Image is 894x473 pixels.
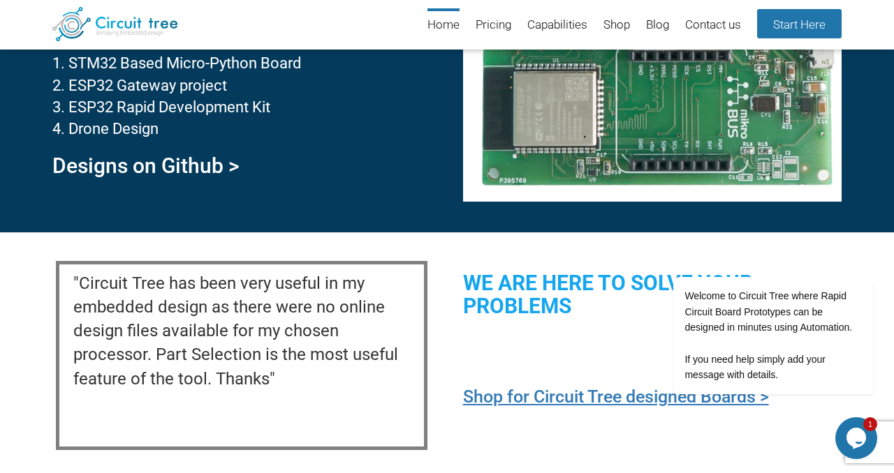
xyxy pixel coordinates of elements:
a: Contact us [685,8,741,43]
div: Types of Boards [52,31,431,140]
p: "Circuit Tree has been very useful in my embedded design as there were no online design files ava... [73,271,410,391]
a: Pricing [476,8,511,43]
h2: We are here to solve your problems [463,271,842,317]
li: ESP32 Gateway project [52,75,431,96]
a: Home [427,8,460,43]
a: Shop [603,8,630,43]
iframe: chat widget [835,417,880,459]
a: Blog [646,8,669,43]
a: Shop for Circuit Tree designed Boards > [463,386,769,407]
li: STM32 Based Micro-Python Board [52,52,431,74]
li: ESP32 Rapid Development Kit [52,96,431,118]
a: Start Here [757,9,842,38]
a: Designs on Github > [52,153,240,178]
img: Circuit Tree [52,7,177,41]
a: Capabilities [527,8,587,43]
iframe: chat widget [629,151,880,410]
li: Drone Design [52,118,431,140]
